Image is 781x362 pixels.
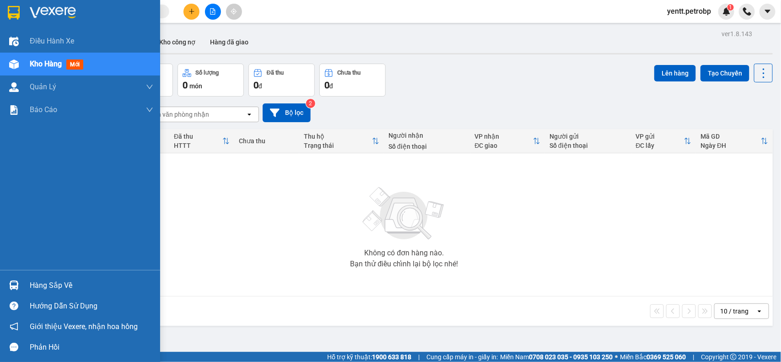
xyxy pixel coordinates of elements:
[304,133,372,140] div: Thu hộ
[196,70,219,76] div: Số lượng
[756,308,763,315] svg: open
[30,59,62,68] span: Kho hàng
[263,103,311,122] button: Bộ lọc
[700,133,760,140] div: Mã GD
[9,105,19,115] img: solution-icon
[9,37,19,46] img: warehouse-icon
[646,353,686,361] strong: 0369 525 060
[720,307,749,316] div: 10 / trang
[30,35,74,47] span: Điều hành xe
[743,7,751,16] img: phone-icon
[10,343,18,351] span: message
[9,82,19,92] img: warehouse-icon
[30,81,56,92] span: Quản Lý
[183,80,188,91] span: 0
[764,7,772,16] span: caret-down
[30,299,153,313] div: Hướng dẫn sử dụng
[700,142,760,149] div: Ngày ĐH
[239,137,295,145] div: Chưa thu
[730,354,737,360] span: copyright
[299,129,384,153] th: Toggle SortBy
[693,352,694,362] span: |
[636,142,684,149] div: ĐC lấy
[636,133,684,140] div: VP gửi
[8,6,20,20] img: logo-vxr
[722,7,731,16] img: icon-new-feature
[30,279,153,292] div: Hàng sắp về
[759,4,776,20] button: caret-down
[324,80,329,91] span: 0
[174,133,222,140] div: Đã thu
[620,352,686,362] span: Miền Bắc
[372,353,411,361] strong: 1900 633 818
[631,129,696,153] th: Toggle SortBy
[549,133,627,140] div: Người gửi
[248,64,315,97] button: Đã thu0đ
[30,321,138,332] span: Giới thiệu Vexere, nhận hoa hồng
[253,80,259,91] span: 0
[189,82,202,90] span: món
[358,182,450,246] img: svg+xml;base64,PHN2ZyBjbGFzcz0ibGlzdC1wbHVnX19zdmciIHhtbG5zPSJodHRwOi8vd3d3LnczLm9yZy8yMDAwL3N2Zy...
[388,132,466,139] div: Người nhận
[350,260,458,268] div: Bạn thử điều chỉnh lại bộ lọc nhé!
[183,4,199,20] button: plus
[722,29,752,39] div: ver 1.8.143
[327,352,411,362] span: Hỗ trợ kỹ thuật:
[9,59,19,69] img: warehouse-icon
[500,352,613,362] span: Miền Nam
[364,249,444,257] div: Không có đơn hàng nào.
[231,8,237,15] span: aim
[66,59,83,70] span: mới
[203,31,256,53] button: Hàng đã giao
[338,70,361,76] div: Chưa thu
[470,129,545,153] th: Toggle SortBy
[475,133,533,140] div: VP nhận
[259,82,262,90] span: đ
[146,106,153,113] span: down
[696,129,772,153] th: Toggle SortBy
[306,99,315,108] sup: 2
[174,142,222,149] div: HTTT
[388,143,466,150] div: Số điện thoại
[329,82,333,90] span: đ
[267,70,284,76] div: Đã thu
[146,110,209,119] div: Chọn văn phòng nhận
[146,83,153,91] span: down
[226,4,242,20] button: aim
[475,142,533,149] div: ĐC giao
[246,111,253,118] svg: open
[30,104,57,115] span: Báo cáo
[700,65,749,81] button: Tạo Chuyến
[304,142,372,149] div: Trạng thái
[9,281,19,290] img: warehouse-icon
[529,353,613,361] strong: 0708 023 035 - 0935 103 250
[169,129,234,153] th: Toggle SortBy
[729,4,732,11] span: 1
[615,355,618,359] span: ⚪️
[10,302,18,310] span: question-circle
[178,64,244,97] button: Số lượng0món
[210,8,216,15] span: file-add
[189,8,195,15] span: plus
[727,4,734,11] sup: 1
[152,31,203,53] button: Kho công nợ
[418,352,420,362] span: |
[10,322,18,331] span: notification
[319,64,386,97] button: Chưa thu0đ
[205,4,221,20] button: file-add
[654,65,696,81] button: Lên hàng
[549,142,627,149] div: Số điện thoại
[30,340,153,354] div: Phản hồi
[660,5,718,17] span: yentt.petrobp
[426,352,498,362] span: Cung cấp máy in - giấy in:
